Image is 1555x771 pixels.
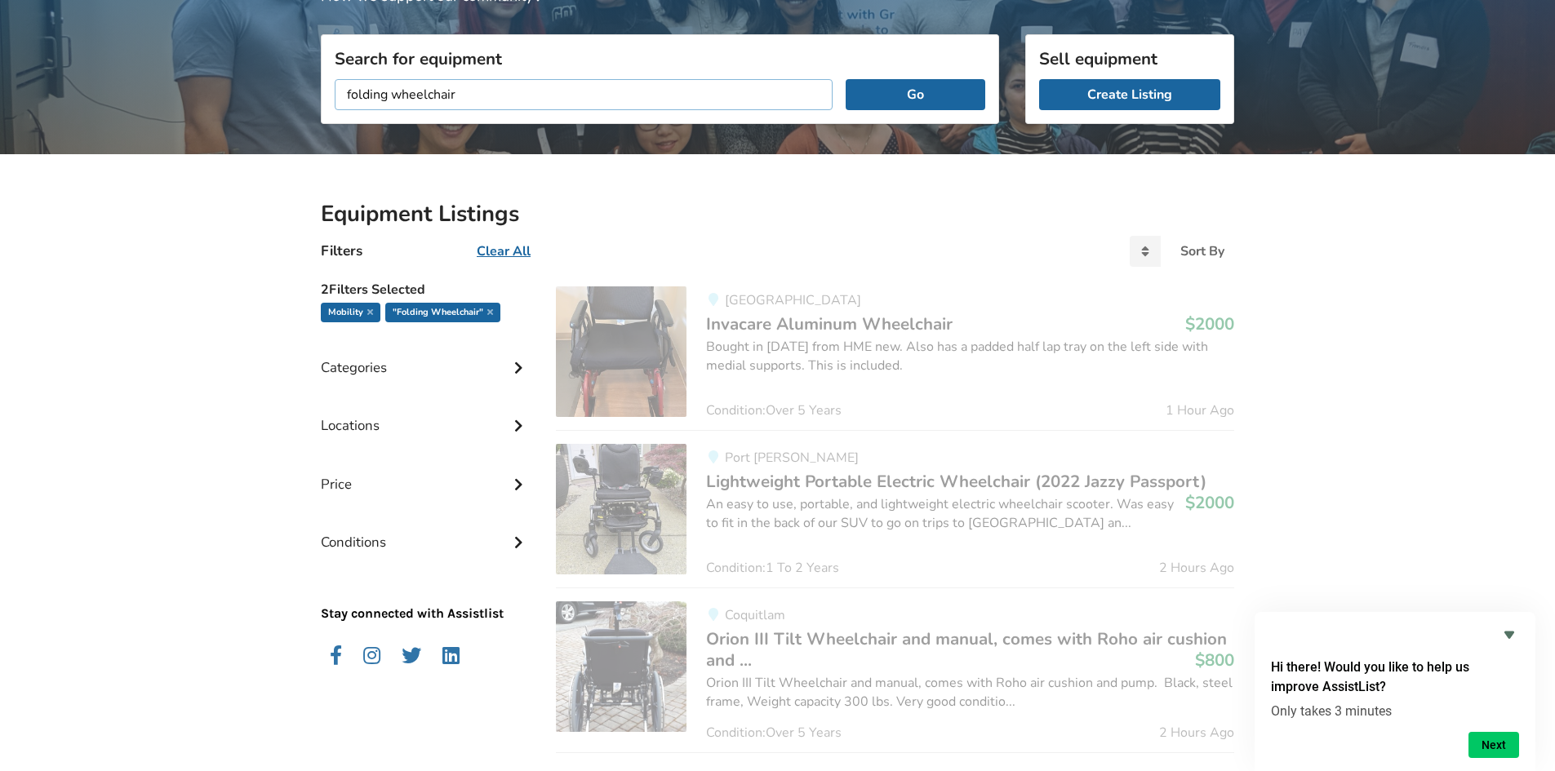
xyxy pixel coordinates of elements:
[556,601,686,732] img: mobility-orion iii tilt wheelchair and manual, comes with roho air cushion and pump. black, steel...
[1159,561,1234,574] span: 2 Hours Ago
[321,303,380,322] div: Mobility
[556,430,1234,587] a: mobility-lightweight portable electric wheelchair (2022 jazzy passport)Port [PERSON_NAME]Lightwei...
[706,561,839,574] span: Condition: 1 To 2 Years
[706,470,1206,493] span: Lightweight Portable Electric Wheelchair (2022 Jazzy Passport)
[1271,625,1519,758] div: Hi there! Would you like to help us improve AssistList?
[477,242,531,260] u: Clear All
[1166,404,1234,417] span: 1 Hour Ago
[1468,732,1519,758] button: Next question
[1180,245,1224,258] div: Sort By
[556,587,1234,753] a: mobility-orion iii tilt wheelchair and manual, comes with roho air cushion and pump. black, steel...
[321,241,362,260] h4: Filters
[556,286,1234,430] a: mobility-invacare aluminum wheelchair[GEOGRAPHIC_DATA]Invacare Aluminum Wheelchair$2000Bought in ...
[321,559,530,623] p: Stay connected with Assistlist
[706,674,1234,711] div: Orion III Tilt Wheelchair and manual, comes with Roho air cushion and pump. Black, steel frame, W...
[1271,703,1519,719] p: Only takes 3 minutes
[321,200,1234,228] h2: Equipment Listings
[725,291,861,309] span: [GEOGRAPHIC_DATA]
[556,286,686,417] img: mobility-invacare aluminum wheelchair
[706,627,1227,671] span: Orion III Tilt Wheelchair and manual, comes with Roho air cushion and ...
[321,326,530,384] div: Categories
[1185,492,1234,513] h3: $2000
[706,404,842,417] span: Condition: Over 5 Years
[1039,48,1220,69] h3: Sell equipment
[321,384,530,442] div: Locations
[321,501,530,559] div: Conditions
[1039,79,1220,110] a: Create Listing
[1185,313,1234,335] h3: $2000
[321,273,530,303] h5: 2 Filters Selected
[556,444,686,574] img: mobility-lightweight portable electric wheelchair (2022 jazzy passport)
[846,79,985,110] button: Go
[706,726,842,739] span: Condition: Over 5 Years
[335,48,985,69] h3: Search for equipment
[1499,625,1519,645] button: Hide survey
[1159,726,1234,739] span: 2 Hours Ago
[725,449,859,467] span: Port [PERSON_NAME]
[335,79,833,110] input: I am looking for...
[321,443,530,501] div: Price
[706,338,1234,375] div: Bought in [DATE] from HME new. Also has a padded half lap tray on the left side with medial suppo...
[706,495,1234,533] div: An easy to use, portable, and lightweight electric wheelchair scooter. Was easy to fit in the bac...
[1271,658,1519,697] h2: Hi there! Would you like to help us improve AssistList?
[725,606,785,624] span: Coquitlam
[706,312,953,335] span: Invacare Aluminum Wheelchair
[1195,649,1234,671] h3: $800
[385,303,500,322] div: "folding wheelchair"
